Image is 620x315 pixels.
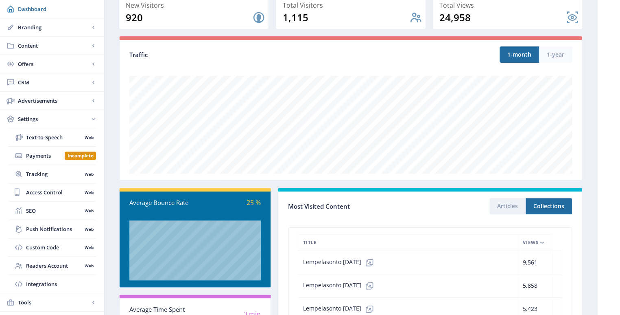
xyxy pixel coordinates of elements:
[539,46,572,63] button: 1-year
[8,202,96,220] a: SEOWeb
[18,298,90,306] span: Tools
[526,198,572,214] button: Collections
[26,152,65,160] span: Payments
[8,183,96,201] a: Access ControlWeb
[282,11,409,24] div: 1,115
[8,128,96,146] a: Text-to-SpeechWeb
[26,133,82,141] span: Text-to-Speech
[523,304,537,314] span: 5,423
[303,238,317,247] span: Title
[8,147,96,165] a: PaymentsIncomplete
[303,254,378,271] span: Lempelasonto [DATE]
[26,225,82,233] span: Push Notifications
[303,278,378,294] span: Lempelasonto [DATE]
[523,258,537,267] span: 9,561
[129,50,351,59] div: Traffic
[8,257,96,275] a: Readers AccountWeb
[523,281,537,291] span: 5,858
[18,97,90,105] span: Advertisements
[523,238,539,247] span: Views
[26,280,96,288] span: Integrations
[26,243,82,251] span: Custom Code
[26,170,82,178] span: Tracking
[18,5,98,13] span: Dashboard
[489,198,526,214] button: Articles
[82,188,96,196] nb-badge: Web
[439,11,566,24] div: 24,958
[65,152,96,160] nb-badge: Incomplete
[82,262,96,270] nb-badge: Web
[18,42,90,50] span: Content
[18,60,90,68] span: Offers
[18,23,90,31] span: Branding
[18,78,90,86] span: CRM
[18,115,90,123] span: Settings
[82,133,96,141] nb-badge: Web
[126,11,252,24] div: 920
[8,220,96,238] a: Push NotificationsWeb
[82,243,96,251] nb-badge: Web
[82,225,96,233] nb-badge: Web
[26,207,82,215] span: SEO
[82,207,96,215] nb-badge: Web
[247,198,261,207] span: 25 %
[26,188,82,196] span: Access Control
[8,275,96,293] a: Integrations
[8,165,96,183] a: TrackingWeb
[129,198,195,207] div: Average Bounce Rate
[500,46,539,63] button: 1-month
[82,170,96,178] nb-badge: Web
[288,200,430,213] div: Most Visited Content
[26,262,82,270] span: Readers Account
[8,238,96,256] a: Custom CodeWeb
